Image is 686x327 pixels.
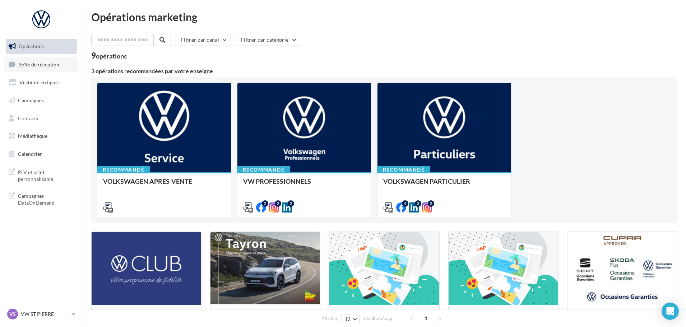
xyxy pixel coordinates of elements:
div: 2 [275,200,281,207]
a: Contacts [4,111,78,126]
div: 2 [288,200,294,207]
div: 3 [415,200,421,207]
span: Médiathèque [18,133,47,139]
span: VS [9,310,16,318]
a: Campagnes DataOnDemand [4,188,78,209]
button: Filtrer par canal [175,34,231,46]
div: Recommandé [97,166,150,174]
span: PLV et print personnalisable [18,167,74,183]
p: VW ST PIERRE [21,310,69,318]
span: Afficher [321,315,338,322]
span: VW PROFESSIONNELS [243,177,311,185]
span: Visibilité en ligne [19,79,58,85]
a: PLV et print personnalisable [4,164,78,186]
div: 4 [402,200,408,207]
button: Filtrer par catégorie [235,34,300,46]
div: Opérations marketing [91,11,677,22]
span: Boîte de réception [18,61,59,67]
div: Open Intercom Messenger [662,303,679,320]
a: Campagnes [4,93,78,108]
span: 1 [420,313,432,324]
span: résultats/page [364,315,394,322]
div: Recommandé [377,166,430,174]
span: Calendrier [18,151,42,157]
button: 12 [342,314,360,324]
div: Recommandé [237,166,290,174]
span: 12 [345,316,351,322]
span: VOLKSWAGEN APRES-VENTE [103,177,192,185]
span: Campagnes [18,97,44,103]
a: Calendrier [4,146,78,162]
div: opérations [96,53,127,59]
span: VOLKSWAGEN PARTICULIER [383,177,470,185]
div: 3 opérations recommandées par votre enseigne [91,68,677,74]
a: Médiathèque [4,129,78,144]
a: Boîte de réception [4,57,78,72]
div: 2 [428,200,434,207]
span: Opérations [19,43,44,49]
span: Campagnes DataOnDemand [18,191,74,206]
a: VS VW ST PIERRE [6,307,77,321]
a: Visibilité en ligne [4,75,78,90]
div: 2 [262,200,268,207]
div: 9 [91,52,127,60]
a: Opérations [4,39,78,54]
span: Contacts [18,115,38,121]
